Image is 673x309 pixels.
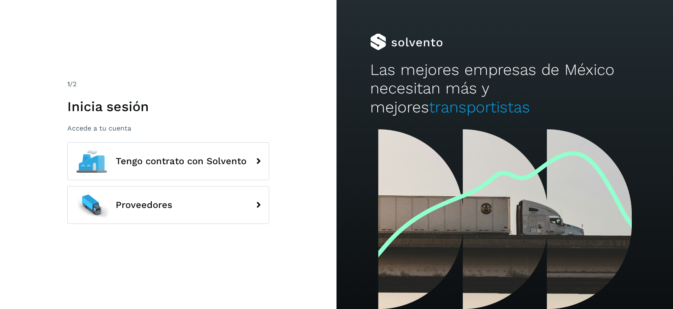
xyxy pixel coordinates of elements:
[67,186,269,224] button: Proveedores
[116,200,172,210] span: Proveedores
[370,61,639,117] h2: Las mejores empresas de México necesitan más y mejores
[116,156,246,166] span: Tengo contrato con Solvento
[67,142,269,180] button: Tengo contrato con Solvento
[429,98,530,116] span: transportistas
[67,79,269,89] div: /2
[67,124,269,132] p: Accede a tu cuenta
[67,99,269,115] h1: Inicia sesión
[67,80,70,88] span: 1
